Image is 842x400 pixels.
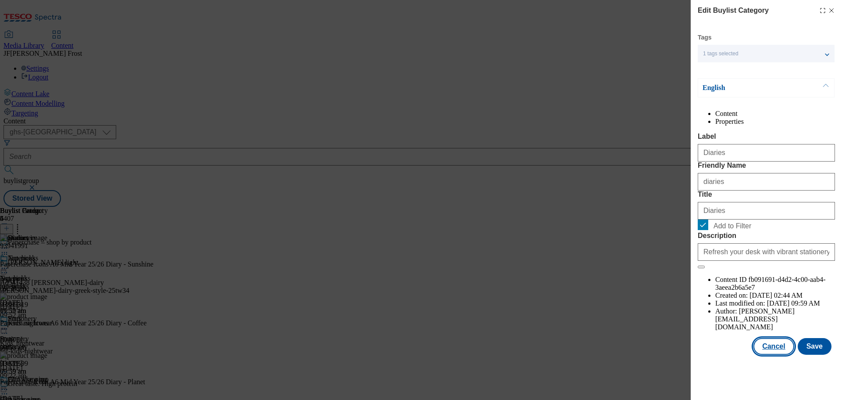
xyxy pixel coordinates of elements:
span: [DATE] 02:44 AM [749,292,803,299]
li: Content [715,110,835,118]
label: Title [698,191,835,198]
input: Enter Label [698,144,835,162]
li: Content ID [715,276,835,292]
label: Label [698,133,835,141]
span: [DATE] 09:59 AM [767,299,820,307]
li: Created on: [715,292,835,299]
input: Enter Description [698,243,835,261]
input: Enter Friendly Name [698,173,835,191]
span: 1 tags selected [703,50,739,57]
p: English [703,83,795,92]
li: Author: [715,307,835,331]
input: Enter Title [698,202,835,220]
label: Tags [698,35,712,40]
button: Save [798,338,831,355]
li: Properties [715,118,835,126]
button: 1 tags selected [698,45,835,62]
span: Add to Filter [714,222,751,230]
li: Last modified on: [715,299,835,307]
label: Friendly Name [698,162,835,169]
h4: Edit Buylist Category [698,5,769,16]
button: Cancel [753,338,794,355]
label: Description [698,232,835,240]
span: fb091691-d4d2-4c00-aab4-3aeea2b6a5e7 [715,276,826,291]
span: [PERSON_NAME][EMAIL_ADDRESS][DOMAIN_NAME] [715,307,795,331]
